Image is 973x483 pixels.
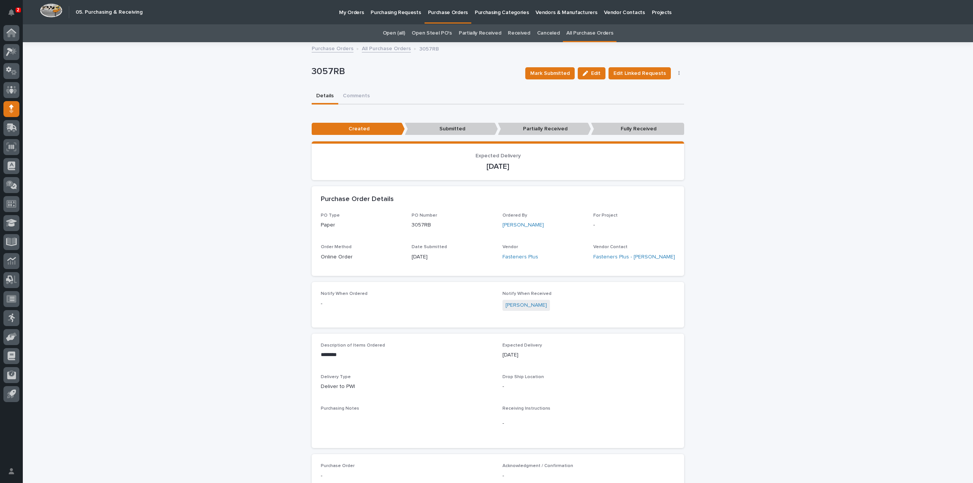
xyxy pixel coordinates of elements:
a: Partially Received [459,24,501,42]
h2: 05. Purchasing & Receiving [76,9,143,16]
p: Online Order [321,253,403,261]
p: [DATE] [502,351,675,359]
a: All Purchase Orders [362,44,411,52]
p: 2 [17,7,19,13]
button: Edit [578,67,605,79]
img: Workspace Logo [40,3,62,17]
button: Mark Submitted [525,67,575,79]
span: Edit Linked Requests [613,70,666,77]
a: [PERSON_NAME] [506,301,547,309]
p: - [502,420,675,428]
p: 3057RB [412,221,493,229]
span: PO Number [412,213,437,218]
div: Notifications2 [10,9,19,21]
p: - [593,221,675,229]
span: Drop Ship Location [502,375,544,379]
a: Fasteners Plus [502,253,538,261]
span: Acknowledgment / Confirmation [502,464,573,468]
a: Fasteners Plus - [PERSON_NAME] [593,253,675,261]
p: - [502,383,675,391]
span: Description of Items Ordered [321,343,385,348]
p: [DATE] [412,253,493,261]
a: Canceled [537,24,560,42]
a: Open Steel PO's [412,24,452,42]
span: Order Method [321,245,352,249]
span: Expected Delivery [502,343,542,348]
span: Vendor [502,245,518,249]
p: Submitted [405,123,498,135]
a: Open (all) [383,24,405,42]
p: Fully Received [591,123,684,135]
p: Deliver to PWI [321,383,493,391]
h2: Purchase Order Details [321,195,394,204]
span: Date Submitted [412,245,447,249]
p: Paper [321,221,403,229]
span: Mark Submitted [530,70,570,77]
p: [DATE] [321,162,675,171]
a: Purchase Orders [312,44,353,52]
a: All Purchase Orders [566,24,613,42]
button: Notifications [3,5,19,21]
button: Comments [338,89,374,105]
p: 3057RB [312,66,519,77]
a: [PERSON_NAME] [502,221,544,229]
span: Expected Delivery [475,153,521,158]
span: Ordered By [502,213,527,218]
span: For Project [593,213,618,218]
p: - [502,472,675,480]
span: Edit [591,71,601,76]
span: Purchase Order [321,464,355,468]
button: Edit Linked Requests [609,67,671,79]
p: - [321,300,493,308]
p: 3057RB [419,44,439,52]
p: Partially Received [498,123,591,135]
span: Receiving Instructions [502,406,550,411]
span: Notify When Ordered [321,291,368,296]
span: PO Type [321,213,340,218]
a: Received [508,24,530,42]
span: Vendor Contact [593,245,628,249]
span: Notify When Received [502,291,551,296]
p: Created [312,123,405,135]
span: Delivery Type [321,375,351,379]
span: Purchasing Notes [321,406,359,411]
p: - [321,472,493,480]
button: Details [312,89,338,105]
